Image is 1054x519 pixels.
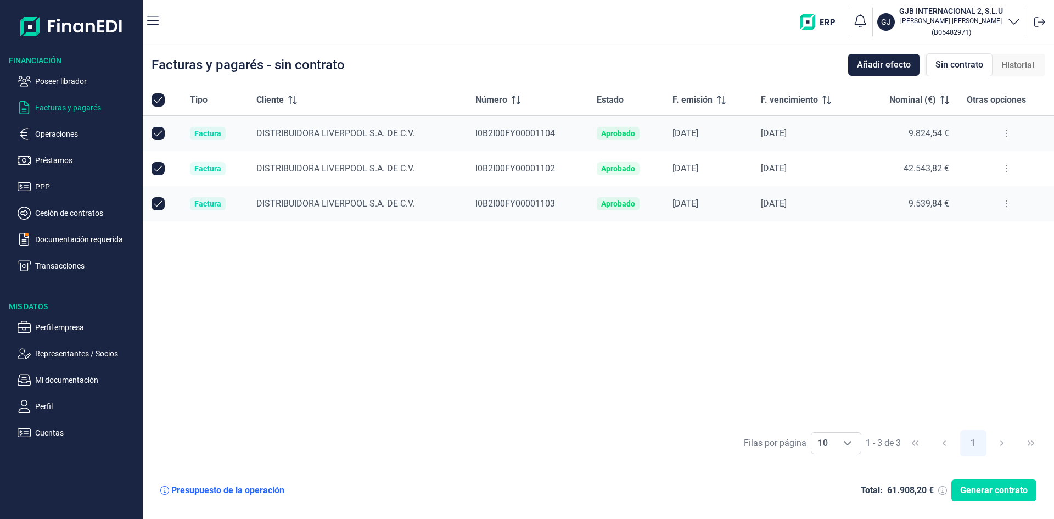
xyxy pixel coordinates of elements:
button: First Page [902,430,928,456]
button: Previous Page [931,430,957,456]
div: Factura [194,164,221,173]
span: Otras opciones [967,93,1026,107]
span: Número [475,93,507,107]
span: Generar contrato [960,484,1028,497]
button: Perfil [18,400,138,413]
span: I0B2I00FY00001102 [475,163,555,174]
p: [PERSON_NAME] [PERSON_NAME] [899,16,1003,25]
div: Presupuesto de la operación [171,485,284,496]
p: Documentación requerida [35,233,138,246]
p: Mi documentación [35,373,138,387]
div: [DATE] [672,198,743,209]
span: I0B2I00FY00001104 [475,128,555,138]
button: Next Page [989,430,1015,456]
button: Page 1 [960,430,986,456]
small: Copiar cif [932,28,971,36]
div: Aprobado [601,164,635,173]
div: Row Unselected null [152,162,165,175]
div: [DATE] [761,128,853,139]
div: Row Unselected null [152,127,165,140]
span: Añadir efecto [857,58,911,71]
button: Perfil empresa [18,321,138,334]
div: All items selected [152,93,165,107]
img: Logo de aplicación [20,9,123,44]
div: [DATE] [672,163,743,174]
button: Cesión de contratos [18,207,138,220]
span: F. emisión [672,93,713,107]
button: PPP [18,180,138,193]
div: Factura [194,129,221,138]
div: 61.908,20 € [887,485,934,496]
button: Generar contrato [951,479,1036,501]
button: GJGJB INTERNACIONAL 2, S.L.U[PERSON_NAME] [PERSON_NAME](B05482971) [877,5,1021,38]
div: Choose [834,433,861,454]
span: 42.543,82 € [904,163,949,174]
img: erp [800,14,843,30]
span: 10 [811,433,834,454]
p: Perfil empresa [35,321,138,334]
p: GJ [881,16,891,27]
div: Facturas y pagarés - sin contrato [152,58,345,71]
button: Poseer librador [18,75,138,88]
div: [DATE] [761,163,853,174]
span: DISTRIBUIDORA LIVERPOOL S.A. DE C.V. [256,128,414,138]
span: DISTRIBUIDORA LIVERPOOL S.A. DE C.V. [256,198,414,209]
div: Sin contrato [926,53,993,76]
button: Facturas y pagarés [18,101,138,114]
button: Añadir efecto [848,54,920,76]
span: Cliente [256,93,284,107]
div: Aprobado [601,199,635,208]
div: Historial [993,54,1043,76]
button: Documentación requerida [18,233,138,246]
p: Transacciones [35,259,138,272]
div: Filas por página [744,437,806,450]
p: Poseer librador [35,75,138,88]
p: Facturas y pagarés [35,101,138,114]
span: Sin contrato [935,58,983,71]
span: DISTRIBUIDORA LIVERPOOL S.A. DE C.V. [256,163,414,174]
button: Last Page [1018,430,1044,456]
div: Aprobado [601,129,635,138]
p: Operaciones [35,127,138,141]
span: 9.824,54 € [909,128,949,138]
button: Mi documentación [18,373,138,387]
span: 9.539,84 € [909,198,949,209]
h3: GJB INTERNACIONAL 2, S.L.U [899,5,1003,16]
p: Préstamos [35,154,138,167]
span: Historial [1001,59,1034,72]
p: Cesión de contratos [35,207,138,220]
p: Perfil [35,400,138,413]
button: Transacciones [18,259,138,272]
span: Nominal (€) [889,93,936,107]
p: Cuentas [35,426,138,439]
button: Préstamos [18,154,138,167]
div: [DATE] [672,128,743,139]
span: Tipo [190,93,208,107]
span: F. vencimiento [761,93,818,107]
span: 1 - 3 de 3 [866,439,901,448]
div: Row Unselected null [152,197,165,210]
p: PPP [35,180,138,193]
button: Operaciones [18,127,138,141]
span: Estado [597,93,624,107]
div: Total: [861,485,883,496]
div: [DATE] [761,198,853,209]
button: Representantes / Socios [18,347,138,360]
div: Factura [194,199,221,208]
p: Representantes / Socios [35,347,138,360]
span: I0B2I00FY00001103 [475,198,555,209]
button: Cuentas [18,426,138,439]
